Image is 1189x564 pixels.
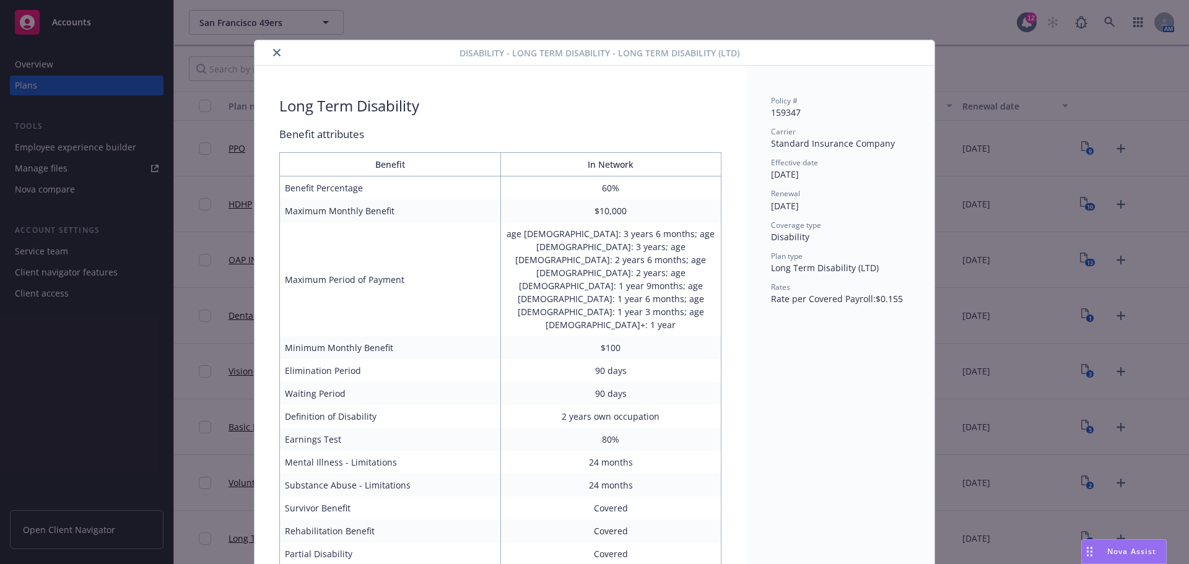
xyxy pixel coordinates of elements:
[279,95,419,116] div: Long Term Disability
[280,519,501,542] td: Rehabilitation Benefit
[280,153,501,176] th: Benefit
[771,199,910,212] div: [DATE]
[771,106,910,119] div: 159347
[771,157,818,168] span: Effective date
[500,382,721,405] td: 90 days
[500,199,721,222] td: $10,000
[269,45,284,60] button: close
[771,188,800,199] span: Renewal
[771,251,803,261] span: Plan type
[771,220,821,230] span: Coverage type
[280,451,501,474] td: Mental Illness - Limitations
[280,474,501,497] td: Substance Abuse - Limitations
[500,336,721,359] td: $100
[279,126,721,142] div: Benefit attributes
[771,261,910,274] div: Long Term Disability (LTD)
[500,519,721,542] td: Covered
[500,176,721,200] td: 60%
[280,382,501,405] td: Waiting Period
[459,46,739,59] span: Disability - Long Term Disability - Long Term Disability (LTD)
[280,336,501,359] td: Minimum Monthly Benefit
[500,359,721,382] td: 90 days
[280,497,501,519] td: Survivor Benefit
[500,222,721,336] td: age [DEMOGRAPHIC_DATA]: 3 years 6 months; age [DEMOGRAPHIC_DATA]: 3 years; age [DEMOGRAPHIC_DATA]...
[1082,540,1097,563] div: Drag to move
[500,474,721,497] td: 24 months
[500,405,721,428] td: 2 years own occupation
[771,168,910,181] div: [DATE]
[280,199,501,222] td: Maximum Monthly Benefit
[771,137,910,150] div: Standard Insurance Company
[771,126,796,137] span: Carrier
[771,95,798,106] span: Policy #
[280,405,501,428] td: Definition of Disability
[1081,539,1167,564] button: Nova Assist
[771,230,910,243] div: Disability
[500,428,721,451] td: 80%
[500,497,721,519] td: Covered
[771,282,790,292] span: Rates
[280,176,501,200] td: Benefit Percentage
[280,359,501,382] td: Elimination Period
[771,292,910,305] div: Rate per Covered Payroll : $0.155
[1107,546,1156,557] span: Nova Assist
[500,153,721,176] th: In Network
[280,428,501,451] td: Earnings Test
[280,222,501,336] td: Maximum Period of Payment
[500,451,721,474] td: 24 months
